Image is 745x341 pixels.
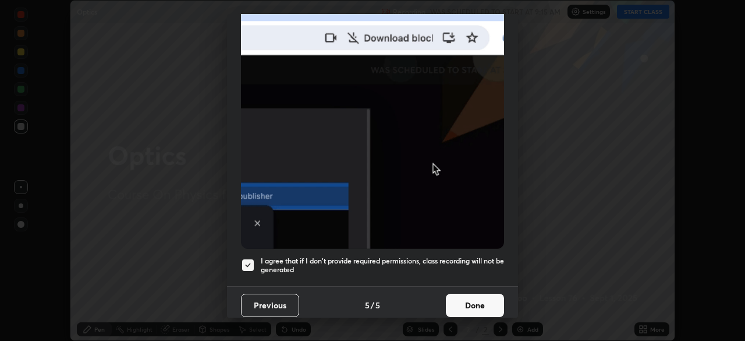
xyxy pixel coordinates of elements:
[365,299,370,311] h4: 5
[371,299,374,311] h4: /
[261,256,504,275] h5: I agree that if I don't provide required permissions, class recording will not be generated
[375,299,380,311] h4: 5
[446,294,504,317] button: Done
[241,294,299,317] button: Previous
